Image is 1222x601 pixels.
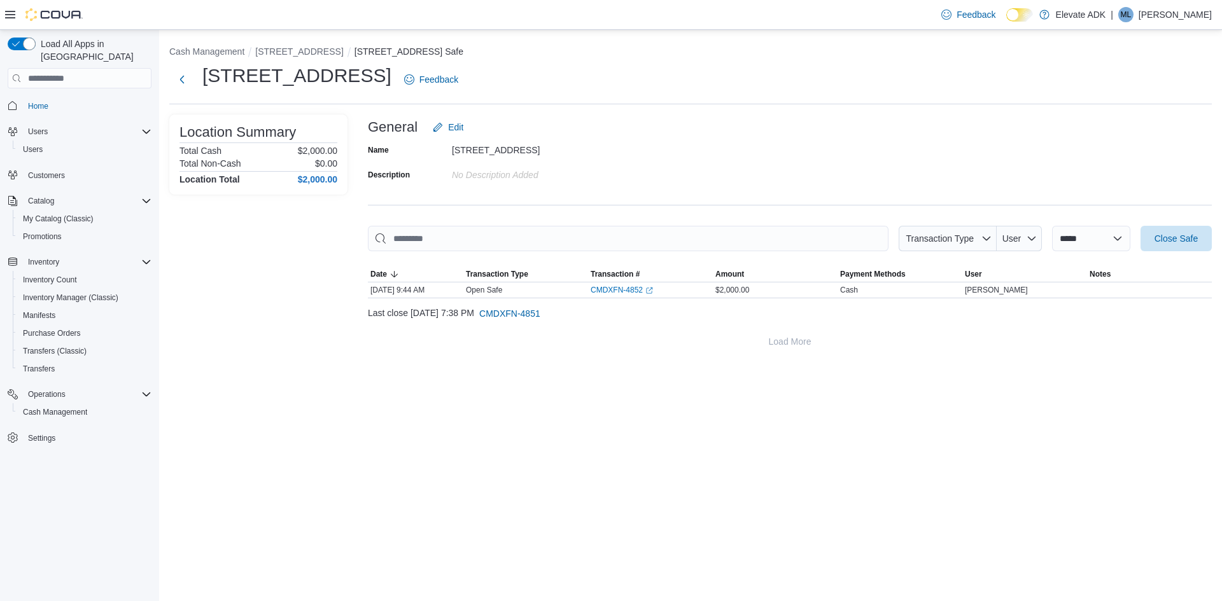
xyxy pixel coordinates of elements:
[23,364,55,374] span: Transfers
[18,308,60,323] a: Manifests
[715,285,749,295] span: $2,000.00
[13,324,157,342] button: Purchase Orders
[18,229,67,244] a: Promotions
[3,253,157,271] button: Inventory
[419,73,458,86] span: Feedback
[18,142,48,157] a: Users
[18,290,151,305] span: Inventory Manager (Classic)
[3,96,157,114] button: Home
[18,142,151,157] span: Users
[23,193,59,209] button: Catalog
[23,407,87,417] span: Cash Management
[957,8,995,21] span: Feedback
[28,101,48,111] span: Home
[962,266,1087,282] button: User
[713,266,838,282] button: Amount
[1141,226,1212,251] button: Close Safe
[23,387,71,402] button: Operations
[13,403,157,421] button: Cash Management
[13,271,157,289] button: Inventory Count
[18,361,60,376] a: Transfers
[1139,7,1212,22] p: [PERSON_NAME]
[169,45,1212,60] nav: An example of EuiBreadcrumbs
[1006,8,1033,22] input: Dark Mode
[840,285,858,295] div: Cash
[18,326,151,341] span: Purchase Orders
[18,272,82,287] a: Inventory Count
[1090,269,1111,279] span: Notes
[899,226,997,251] button: Transaction Type
[13,228,157,245] button: Promotions
[368,170,410,180] label: Description
[18,343,92,359] a: Transfers (Classic)
[1155,232,1198,245] span: Close Safe
[23,387,151,402] span: Operations
[18,361,151,376] span: Transfers
[428,114,468,140] button: Edit
[13,141,157,158] button: Users
[3,192,157,210] button: Catalog
[23,431,60,446] a: Settings
[202,63,391,88] h1: [STREET_ADDRESS]
[466,269,528,279] span: Transaction Type
[965,285,1028,295] span: [PERSON_NAME]
[645,287,653,294] svg: External link
[28,170,65,181] span: Customers
[18,326,86,341] a: Purchase Orders
[715,269,744,279] span: Amount
[355,46,463,57] button: [STREET_ADDRESS] Safe
[588,266,713,282] button: Transaction #
[13,342,157,360] button: Transfers (Classic)
[368,120,418,135] h3: General
[474,301,545,326] button: CMDXFN-4851
[23,193,151,209] span: Catalog
[23,168,70,183] a: Customers
[298,146,337,156] p: $2,000.00
[23,99,53,114] a: Home
[23,167,151,183] span: Customers
[399,67,463,92] a: Feedback
[3,166,157,184] button: Customers
[965,269,982,279] span: User
[1118,7,1134,22] div: Max Laclair
[179,146,221,156] h6: Total Cash
[769,335,811,348] span: Load More
[23,124,151,139] span: Users
[368,226,888,251] input: This is a search bar. As you type, the results lower in the page will automatically filter.
[18,290,123,305] a: Inventory Manager (Classic)
[368,282,463,298] div: [DATE] 9:44 AM
[3,429,157,447] button: Settings
[3,123,157,141] button: Users
[906,233,974,244] span: Transaction Type
[169,67,195,92] button: Next
[1002,233,1022,244] span: User
[18,343,151,359] span: Transfers (Classic)
[13,307,157,324] button: Manifests
[936,2,1001,27] a: Feedback
[18,211,99,226] a: My Catalog (Classic)
[23,275,77,285] span: Inventory Count
[1121,7,1132,22] span: ML
[23,254,151,270] span: Inventory
[23,144,43,155] span: Users
[179,158,241,169] h6: Total Non-Cash
[23,124,53,139] button: Users
[1087,266,1212,282] button: Notes
[25,8,83,21] img: Cova
[23,254,64,270] button: Inventory
[23,214,94,224] span: My Catalog (Classic)
[997,226,1042,251] button: User
[368,145,389,155] label: Name
[23,293,118,303] span: Inventory Manager (Classic)
[28,389,66,399] span: Operations
[452,140,622,155] div: [STREET_ADDRESS]
[18,211,151,226] span: My Catalog (Classic)
[28,196,54,206] span: Catalog
[466,285,502,295] p: Open Safe
[1056,7,1106,22] p: Elevate ADK
[169,46,244,57] button: Cash Management
[18,308,151,323] span: Manifests
[452,165,622,180] div: No Description added
[1111,7,1113,22] p: |
[368,329,1212,354] button: Load More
